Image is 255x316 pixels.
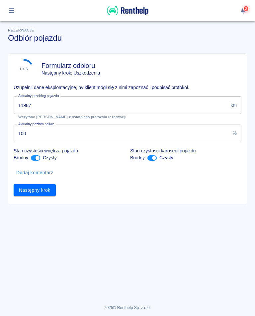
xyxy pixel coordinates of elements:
[14,154,28,161] p: Brudny
[14,184,56,196] button: Następny krok
[19,67,28,71] div: 1 z 6
[107,12,148,18] a: Renthelp logo
[14,147,125,154] p: Stan czystości wnętrza pojazdu
[43,154,57,161] p: Czysty
[159,154,173,161] p: Czysty
[42,70,100,77] p: Następny krok: Uszkodzenia
[18,122,54,127] label: Aktualny poziom paliwa
[130,147,241,154] p: Stan czystości karoserii pojazdu
[14,167,56,179] button: Dodaj komentarz
[18,93,59,98] label: Aktualny przebieg pojazdu
[42,62,100,70] h4: Formularz odbioru
[107,5,148,16] img: Renthelp logo
[18,115,237,119] p: Wczytano [PERSON_NAME] z ostatniego protokołu rezerwacji
[244,7,248,11] span: 2
[8,28,34,32] span: Rezerwacje
[230,102,237,109] p: km
[14,84,241,91] p: Uzupełnij dane eksploatacyjne, by klient mógł się z nimi zapoznać i podpisać protokół.
[130,154,145,161] p: Brudny
[233,130,237,137] p: %
[8,33,247,43] h3: Odbiór pojazdu
[237,5,250,16] button: 2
